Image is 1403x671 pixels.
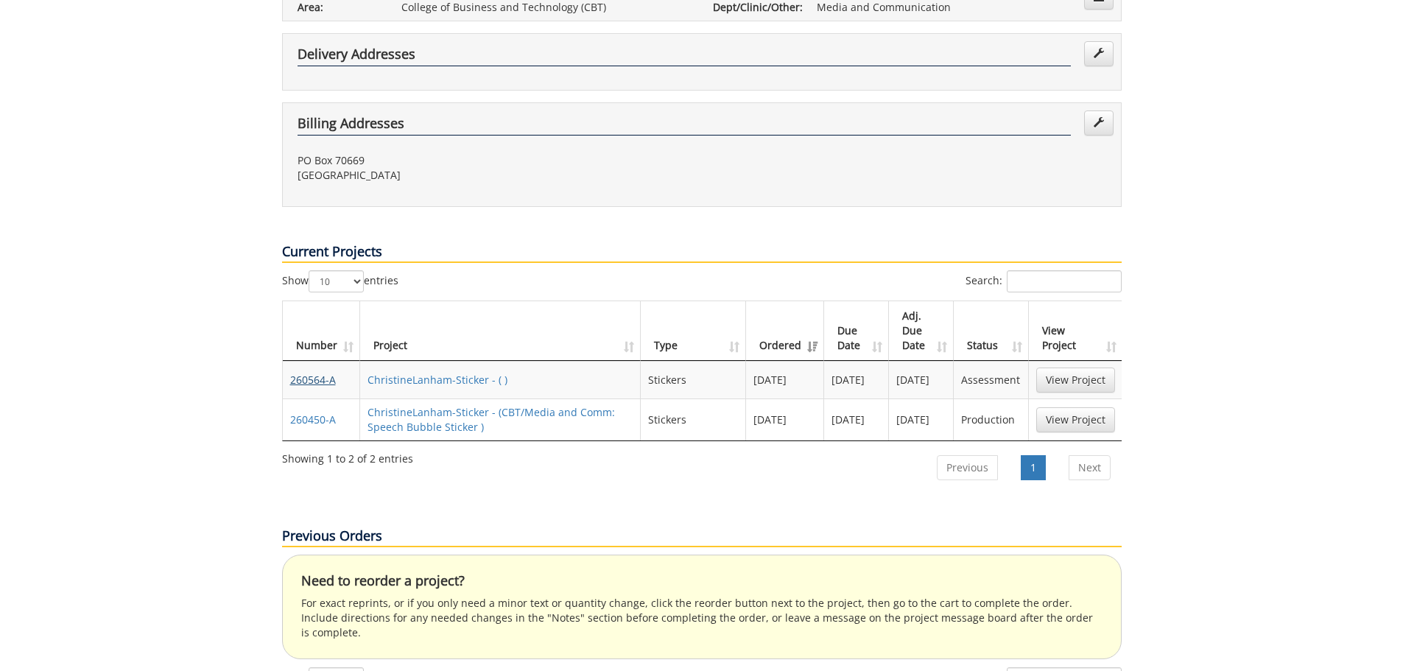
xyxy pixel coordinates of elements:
[298,153,691,168] p: PO Box 70669
[889,398,954,440] td: [DATE]
[301,574,1103,589] h4: Need to reorder a project?
[641,361,745,398] td: Stickers
[641,301,745,361] th: Type: activate to sort column ascending
[1036,368,1115,393] a: View Project
[1036,407,1115,432] a: View Project
[1007,270,1122,292] input: Search:
[298,168,691,183] p: [GEOGRAPHIC_DATA]
[1084,110,1114,136] a: Edit Addresses
[937,455,998,480] a: Previous
[966,270,1122,292] label: Search:
[1021,455,1046,480] a: 1
[824,301,889,361] th: Due Date: activate to sort column ascending
[290,373,336,387] a: 260564-A
[282,270,398,292] label: Show entries
[954,361,1028,398] td: Assessment
[290,412,336,426] a: 260450-A
[309,270,364,292] select: Showentries
[368,405,615,434] a: ChristineLanham-Sticker - (CBT/Media and Comm: Speech Bubble Sticker )
[368,373,507,387] a: ChristineLanham-Sticker - ( )
[298,116,1071,136] h4: Billing Addresses
[282,527,1122,547] p: Previous Orders
[283,301,360,361] th: Number: activate to sort column ascending
[360,301,641,361] th: Project: activate to sort column ascending
[954,301,1028,361] th: Status: activate to sort column ascending
[824,398,889,440] td: [DATE]
[746,398,824,440] td: [DATE]
[641,398,745,440] td: Stickers
[746,361,824,398] td: [DATE]
[282,446,413,466] div: Showing 1 to 2 of 2 entries
[824,361,889,398] td: [DATE]
[1084,41,1114,66] a: Edit Addresses
[301,596,1103,640] p: For exact reprints, or if you only need a minor text or quantity change, click the reorder button...
[1069,455,1111,480] a: Next
[954,398,1028,440] td: Production
[1029,301,1122,361] th: View Project: activate to sort column ascending
[889,361,954,398] td: [DATE]
[298,47,1071,66] h4: Delivery Addresses
[282,242,1122,263] p: Current Projects
[889,301,954,361] th: Adj. Due Date: activate to sort column ascending
[746,301,824,361] th: Ordered: activate to sort column ascending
